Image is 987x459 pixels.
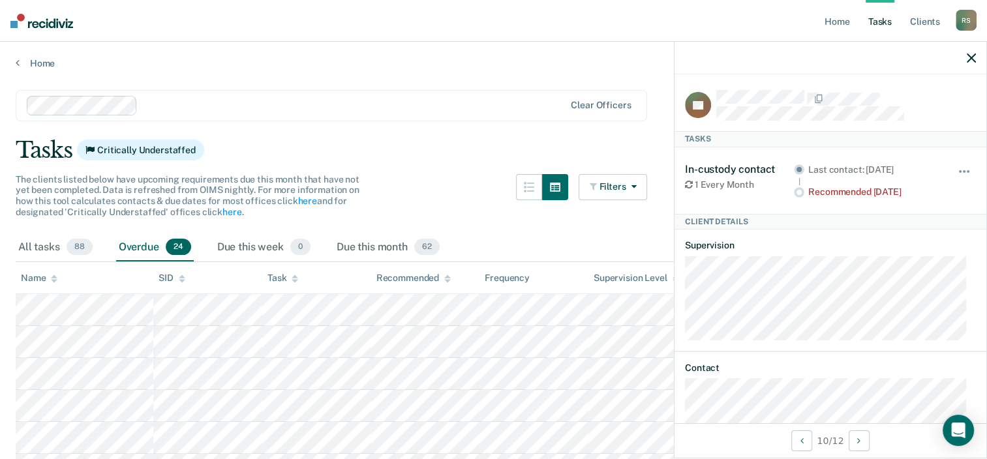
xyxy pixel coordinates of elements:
[297,196,316,206] a: here
[943,415,974,446] div: Open Intercom Messenger
[849,430,870,451] button: Next Client
[808,164,939,175] div: Last contact: [DATE]
[334,233,442,262] div: Due this month
[485,273,530,284] div: Frequency
[808,186,939,198] div: Recommended [DATE]
[685,179,794,190] div: 1 Every Month
[675,131,986,147] div: Tasks
[685,363,976,374] dt: Contact
[116,233,194,262] div: Overdue
[675,214,986,229] div: Client Details
[16,137,971,164] div: Tasks
[159,273,185,284] div: SID
[16,233,95,262] div: All tasks
[685,163,794,175] div: In-custody contact
[414,239,440,256] span: 62
[77,140,204,160] span: Critically Understaffed
[222,207,241,217] a: here
[685,240,976,251] dt: Supervision
[594,273,679,284] div: Supervision Level
[376,273,451,284] div: Recommended
[290,239,311,256] span: 0
[67,239,93,256] span: 88
[16,174,359,217] span: The clients listed below have upcoming requirements due this month that have not yet been complet...
[16,57,971,69] a: Home
[21,273,57,284] div: Name
[791,430,812,451] button: Previous Client
[215,233,313,262] div: Due this week
[579,174,648,200] button: Filters
[267,273,298,284] div: Task
[956,10,977,31] div: R S
[166,239,191,256] span: 24
[10,14,73,28] img: Recidiviz
[675,423,986,458] div: 10 / 12
[571,100,631,111] div: Clear officers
